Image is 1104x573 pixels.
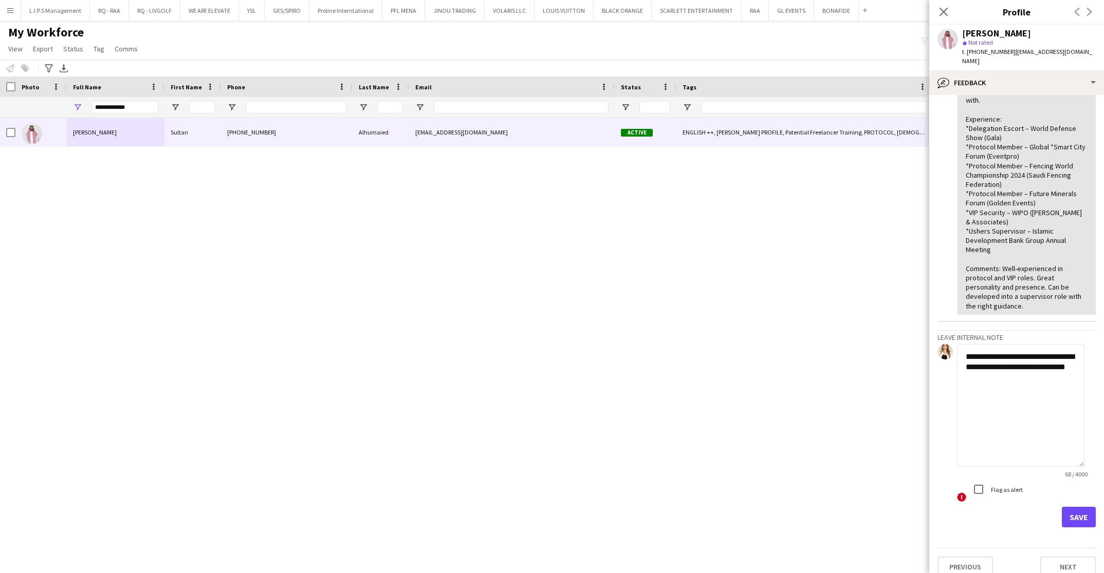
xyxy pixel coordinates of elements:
button: BONAFIDE [814,1,859,21]
app-action-btn: Export XLSX [58,62,70,74]
a: Export [29,42,57,55]
div: Alhumaied [353,118,409,146]
button: Open Filter Menu [73,103,82,112]
button: RQ - RAA [90,1,129,21]
span: Email [415,83,432,91]
button: JINOU TRADING [425,1,485,21]
button: RAA [742,1,769,21]
button: Open Filter Menu [171,103,180,112]
button: BLACK ORANGE [594,1,652,21]
button: GES/SPIRO [265,1,309,21]
div: Sultan [164,118,221,146]
button: Save [1062,507,1096,527]
span: 68 / 4000 [1057,470,1096,478]
span: t. [PHONE_NUMBER] [962,48,1016,55]
h3: Profile [929,5,1104,18]
div: Feedback [929,70,1104,95]
span: First Name [171,83,202,91]
h3: Leave internal note [937,333,1096,342]
span: Last Name [359,83,389,91]
span: Comms [115,44,138,53]
a: Tag [89,42,108,55]
span: Photo [22,83,39,91]
a: Comms [111,42,142,55]
button: Open Filter Menu [359,103,368,112]
span: Tags [683,83,696,91]
button: YSL [239,1,265,21]
input: First Name Filter Input [189,101,215,113]
span: Status [63,44,83,53]
input: Status Filter Input [639,101,670,113]
span: Status [621,83,641,91]
button: Open Filter Menu [683,103,692,112]
button: Open Filter Menu [621,103,630,112]
span: [PERSON_NAME] [73,128,117,136]
button: PFL MENA [382,1,425,21]
button: L.I.P.S Management [21,1,90,21]
span: Full Name [73,83,101,91]
span: Tag [94,44,104,53]
a: View [4,42,27,55]
div: [EMAIL_ADDRESS][DOMAIN_NAME] [409,118,615,146]
label: Flag as alert [989,485,1023,493]
img: Sultan Alhumaied [22,123,42,144]
button: Open Filter Menu [415,103,425,112]
a: Status [59,42,87,55]
input: Tags Filter Input [701,101,927,113]
span: Export [33,44,53,53]
button: Open Filter Menu [227,103,236,112]
button: SCARLETT ENTERTAINMENT [652,1,742,21]
span: Not rated [968,39,993,46]
input: Email Filter Input [434,101,609,113]
button: VOLARIS LLC [485,1,535,21]
button: RQ - LIVGOLF [129,1,180,21]
button: WE ARE ELEVATE [180,1,239,21]
span: Phone [227,83,245,91]
button: GL EVENTS [769,1,814,21]
input: Phone Filter Input [246,101,346,113]
span: View [8,44,23,53]
div: ENGLISH ++, [PERSON_NAME] PROFILE, Potential Freelancer Training, PROTOCOL, [DEMOGRAPHIC_DATA] NA... [676,118,933,146]
span: ! [957,492,966,502]
input: Full Name Filter Input [91,101,158,113]
input: Last Name Filter Input [377,101,403,113]
app-action-btn: Advanced filters [43,62,55,74]
button: Proline Interntational [309,1,382,21]
span: My Workforce [8,25,84,40]
span: | [EMAIL_ADDRESS][DOMAIN_NAME] [962,48,1092,65]
div: [PHONE_NUMBER] [221,118,353,146]
span: Active [621,129,653,137]
div: [PERSON_NAME] [962,29,1031,38]
button: LOUIS VUITTON [535,1,594,21]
